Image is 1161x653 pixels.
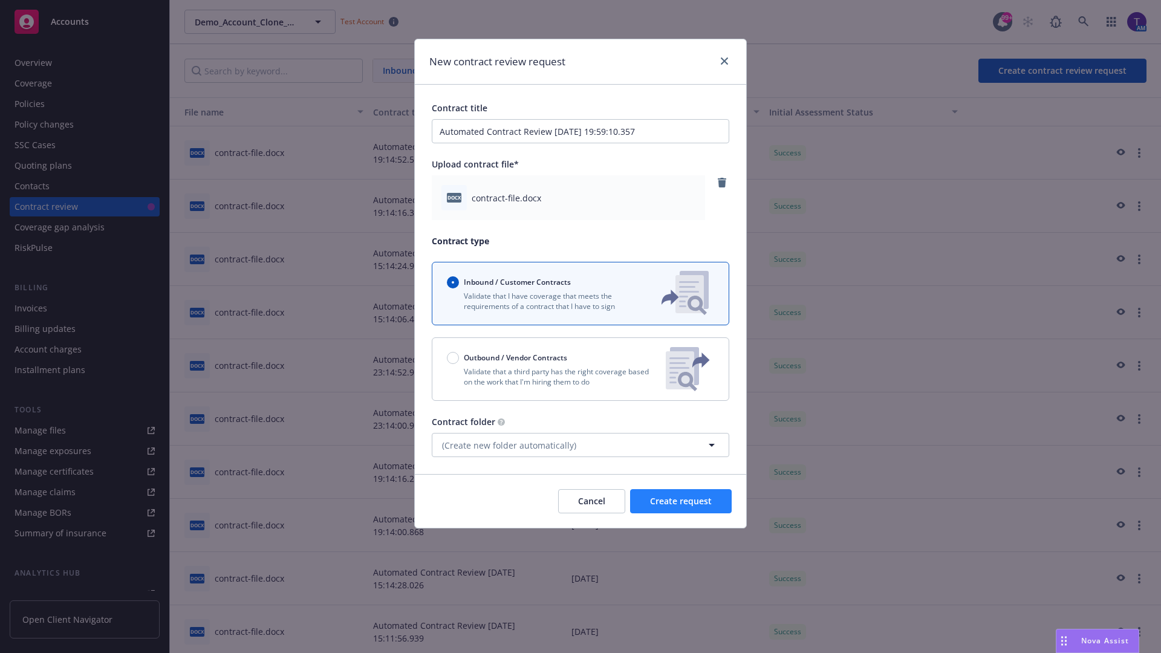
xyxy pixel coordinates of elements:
[1081,635,1129,646] span: Nova Assist
[630,489,732,513] button: Create request
[464,277,571,287] span: Inbound / Customer Contracts
[429,54,565,70] h1: New contract review request
[464,352,567,363] span: Outbound / Vendor Contracts
[432,433,729,457] button: (Create new folder automatically)
[447,276,459,288] input: Inbound / Customer Contracts
[717,54,732,68] a: close
[447,366,656,387] p: Validate that a third party has the right coverage based on the work that I'm hiring them to do
[432,102,487,114] span: Contract title
[442,439,576,452] span: (Create new folder automatically)
[432,119,729,143] input: Enter a title for this contract
[715,175,729,190] a: remove
[447,291,642,311] p: Validate that I have coverage that meets the requirements of a contract that I have to sign
[432,337,729,401] button: Outbound / Vendor ContractsValidate that a third party has the right coverage based on the work t...
[578,495,605,507] span: Cancel
[472,192,541,204] span: contract-file.docx
[432,158,519,170] span: Upload contract file*
[432,235,729,247] p: Contract type
[432,416,495,427] span: Contract folder
[432,262,729,325] button: Inbound / Customer ContractsValidate that I have coverage that meets the requirements of a contra...
[447,193,461,202] span: docx
[1056,629,1072,652] div: Drag to move
[650,495,712,507] span: Create request
[558,489,625,513] button: Cancel
[1056,629,1139,653] button: Nova Assist
[447,352,459,364] input: Outbound / Vendor Contracts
